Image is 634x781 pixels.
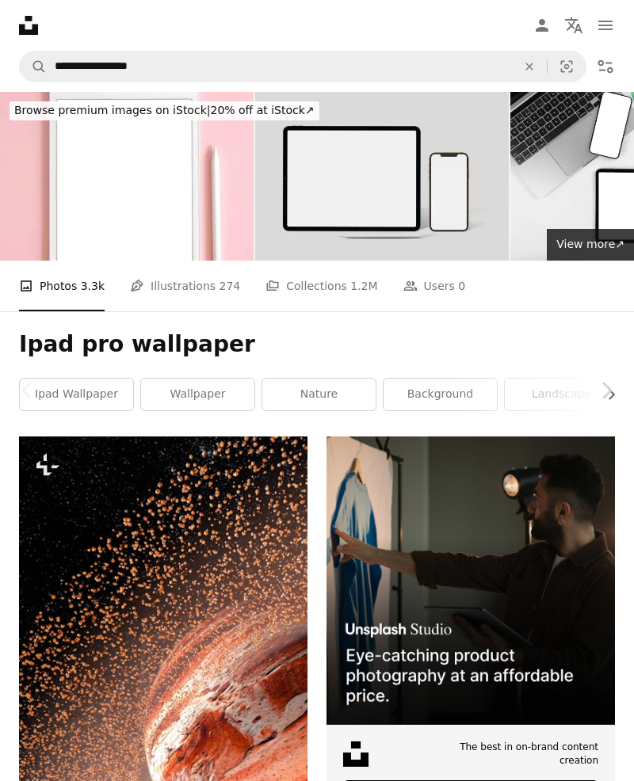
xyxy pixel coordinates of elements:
[255,92,509,261] img: iPad Pro, iPhone 12 Digital Device Screen Mockups Template For presentation branding, corporate i...
[590,10,621,41] button: Menu
[590,51,621,82] button: Filters
[327,436,615,725] img: file-1715714098234-25b8b4e9d8faimage
[220,277,241,295] span: 274
[350,277,377,295] span: 1.2M
[558,10,590,41] button: Language
[20,379,133,410] a: ipad wallpaper
[19,330,615,359] h1: Ipad pro wallpaper
[458,277,465,295] span: 0
[403,261,466,311] a: Users 0
[343,741,369,767] img: file-1631678316303-ed18b8b5cb9cimage
[548,51,586,82] button: Visual search
[14,104,210,116] span: Browse premium images on iStock |
[19,16,38,35] a: Home — Unsplash
[512,51,547,82] button: Clear
[526,10,558,41] a: Log in / Sign up
[19,51,586,82] form: Find visuals sitewide
[556,238,624,250] span: View more ↗
[10,101,319,120] div: 20% off at iStock ↗
[457,741,598,768] span: The best in on-brand content creation
[505,379,618,410] a: landscape
[262,379,376,410] a: nature
[547,229,634,261] a: View more↗
[384,379,497,410] a: background
[141,379,254,410] a: wallpaper
[130,261,240,311] a: Illustrations 274
[265,261,377,311] a: Collections 1.2M
[579,314,634,467] a: Next
[19,685,307,699] a: an artist's rendering of a planet with a star cluster in the background
[20,51,47,82] button: Search Unsplash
